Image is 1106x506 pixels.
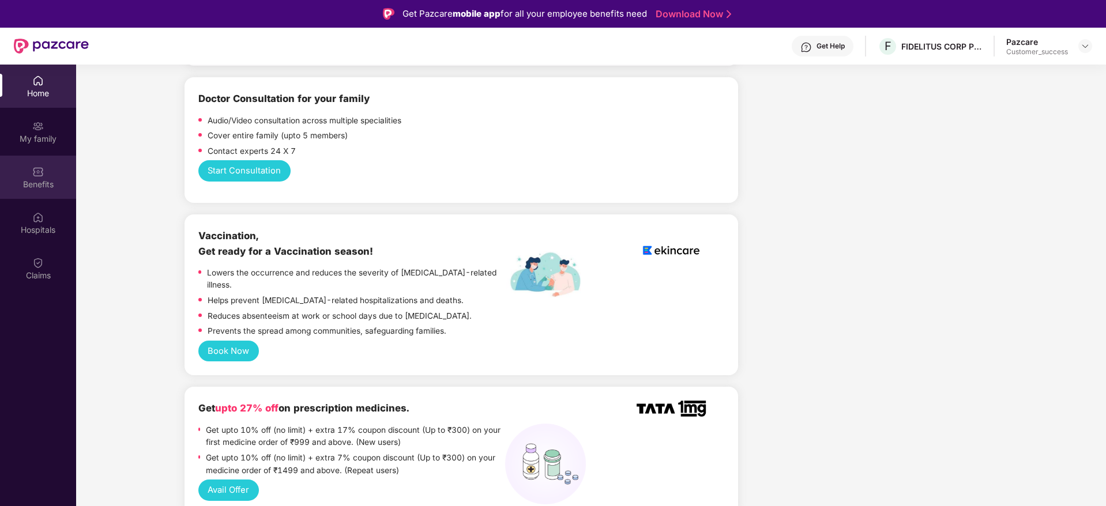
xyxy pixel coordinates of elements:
b: Vaccination, Get ready for a Vaccination season! [198,230,373,256]
div: Pazcare [1006,36,1068,47]
div: Get Pazcare for all your employee benefits need [402,7,647,21]
button: Start Consultation [198,160,291,182]
b: Doctor Consultation for your family [198,93,370,104]
img: Stroke [727,8,731,20]
img: svg+xml;base64,PHN2ZyBpZD0iSGVscC0zMngzMiIgeG1sbnM9Imh0dHA6Ly93d3cudzMub3JnLzIwMDAvc3ZnIiB3aWR0aD... [800,41,812,53]
p: Lowers the occurrence and reduces the severity of [MEDICAL_DATA]-related illness. [207,267,505,292]
img: svg+xml;base64,PHN2ZyBpZD0iRHJvcGRvd24tMzJ4MzIiIHhtbG5zPSJodHRwOi8vd3d3LnczLm9yZy8yMDAwL3N2ZyIgd2... [1081,41,1090,51]
img: svg+xml;base64,PHN2ZyBpZD0iSG9tZSIgeG1sbnM9Imh0dHA6Ly93d3cudzMub3JnLzIwMDAvc3ZnIiB3aWR0aD0iMjAiIG... [32,75,44,86]
img: svg+xml;base64,PHN2ZyBpZD0iSG9zcGl0YWxzIiB4bWxucz0iaHR0cDovL3d3dy53My5vcmcvMjAwMC9zdmciIHdpZHRoPS... [32,212,44,223]
p: Helps prevent [MEDICAL_DATA]-related hospitalizations and deaths. [208,294,464,307]
span: F [885,39,891,53]
img: logoEkincare.png [637,228,706,273]
button: Book Now [198,341,259,362]
div: Customer_success [1006,47,1068,56]
img: TATA_1mg_Logo.png [637,401,706,416]
a: Download Now [656,8,728,20]
p: Prevents the spread among communities, safeguarding families. [208,325,446,338]
img: svg+xml;base64,PHN2ZyBpZD0iQmVuZWZpdHMiIHhtbG5zPSJodHRwOi8vd3d3LnczLm9yZy8yMDAwL3N2ZyIgd2lkdGg9Ij... [32,166,44,178]
span: upto 27% off [215,402,279,414]
img: New Pazcare Logo [14,39,89,54]
img: svg+xml;base64,PHN2ZyB3aWR0aD0iMjAiIGhlaWdodD0iMjAiIHZpZXdCb3g9IjAgMCAyMCAyMCIgZmlsbD0ibm9uZSIgeG... [32,120,44,132]
button: Avail Offer [198,479,259,501]
strong: mobile app [453,8,501,19]
img: labelEkincare.png [505,251,586,297]
img: Logo [383,8,394,20]
img: svg+xml;base64,PHN2ZyBpZD0iQ2xhaW0iIHhtbG5zPSJodHRwOi8vd3d3LnczLm9yZy8yMDAwL3N2ZyIgd2lkdGg9IjIwIi... [32,257,44,269]
p: Reduces absenteeism at work or school days due to [MEDICAL_DATA]. [208,310,472,323]
b: Get on prescription medicines. [198,402,409,414]
div: Get Help [817,41,845,51]
p: Cover entire family (upto 5 members) [208,130,348,142]
p: Audio/Video consultation across multiple specialities [208,115,401,127]
p: Contact experts 24 X 7 [208,145,296,158]
p: Get upto 10% off (no limit) + extra 17% coupon discount (Up to ₹300) on your first medicine order... [206,424,505,449]
p: Get upto 10% off (no limit) + extra 7% coupon discount (Up to ₹300) on your medicine order of ₹14... [206,452,505,477]
div: FIDELITUS CORP PROPERTY SERVICES PRIVATE LIMITED [901,41,982,52]
img: medicines%20(1).png [505,424,586,504]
